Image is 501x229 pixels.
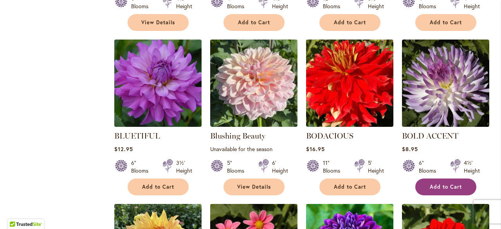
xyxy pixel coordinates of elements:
a: BOLD ACCENT [402,131,458,141]
a: BLUETIFUL [114,131,160,141]
a: View Details [128,14,189,31]
span: $8.95 [402,145,418,153]
div: 6" Blooms [131,159,153,175]
span: View Details [141,19,175,26]
span: Add to Cart [334,184,366,190]
div: 11" Blooms [323,159,345,175]
span: Add to Cart [334,19,366,26]
button: Add to Cart [319,14,380,31]
span: Add to Cart [238,19,270,26]
img: Bluetiful [114,40,202,127]
button: Add to Cart [415,14,476,31]
a: View Details [223,179,285,195]
span: Add to Cart [430,184,462,190]
span: Add to Cart [142,184,174,190]
button: Add to Cart [319,179,380,195]
a: BOLD ACCENT [402,121,489,128]
button: Add to Cart [128,179,189,195]
a: BODACIOUS [306,131,353,141]
div: 5' Height [368,159,384,175]
p: Unavailable for the season [210,145,297,153]
img: BODACIOUS [306,40,393,127]
span: Add to Cart [430,19,462,26]
div: 5" Blooms [227,159,249,175]
a: BODACIOUS [306,121,393,128]
img: BOLD ACCENT [402,40,489,127]
div: 6' Height [272,159,288,175]
button: Add to Cart [223,14,285,31]
div: 6" Blooms [419,159,441,175]
button: Add to Cart [415,179,476,195]
a: Blushing Beauty [210,131,265,141]
div: 3½' Height [176,159,192,175]
a: Bluetiful [114,121,202,128]
div: 4½' Height [464,159,480,175]
span: View Details [237,184,271,190]
a: Blushing Beauty [210,121,297,128]
iframe: Launch Accessibility Center [6,201,28,223]
span: $16.95 [306,145,325,153]
img: Blushing Beauty [210,40,297,127]
span: $12.95 [114,145,133,153]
